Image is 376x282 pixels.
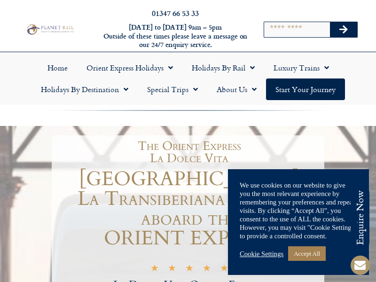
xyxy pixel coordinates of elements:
[185,265,194,274] i: ★
[182,57,264,78] a: Holidays by Rail
[203,265,211,274] i: ★
[264,57,338,78] a: Luxury Trains
[138,78,207,100] a: Special Trips
[288,246,326,261] a: Accept All
[266,78,345,100] a: Start your Journey
[38,57,77,78] a: Home
[31,78,138,100] a: Holidays by Destination
[207,78,266,100] a: About Us
[77,57,182,78] a: Orient Express Holidays
[168,265,176,274] i: ★
[240,250,283,258] a: Cookie Settings
[152,8,199,18] a: 01347 66 53 33
[330,22,357,37] button: Search
[220,265,228,274] i: ★
[5,57,371,100] nav: Menu
[25,23,75,35] img: Planet Rail Train Holidays Logo
[102,23,248,49] h6: [DATE] to [DATE] 9am – 5pm Outside of these times please leave a message on our 24/7 enquiry serv...
[54,169,324,248] h1: [GEOGRAPHIC_DATA] La Transiberiana Italiana aboard the ORIENT EXPRESS
[240,181,357,240] div: We use cookies on our website to give you the most relevant experience by remembering your prefer...
[59,140,320,164] h1: The Orient Express La Dolce Vita
[150,265,159,274] i: ★
[150,264,228,274] div: 5/5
